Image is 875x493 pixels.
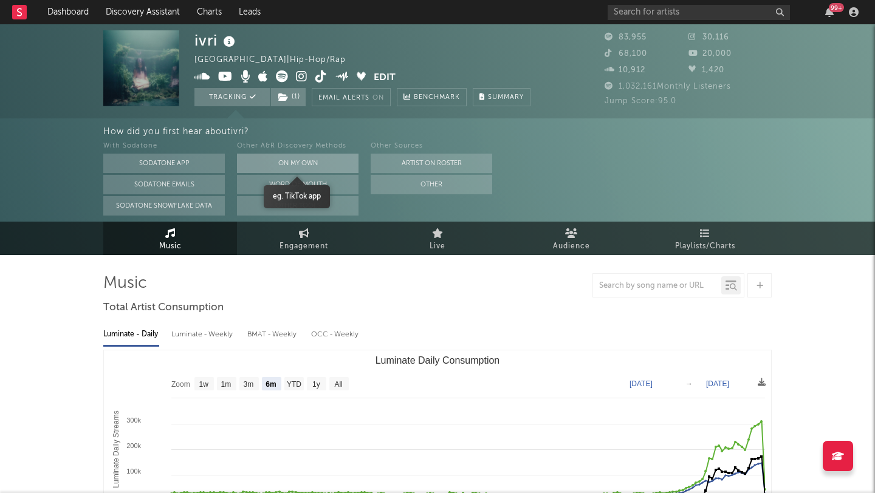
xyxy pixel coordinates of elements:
button: Other Tools [237,196,359,216]
span: 20,000 [688,50,732,58]
text: [DATE] [630,379,653,388]
button: (1) [271,88,306,106]
div: ivri [194,30,238,50]
span: Live [430,239,445,254]
text: 1y [312,380,320,389]
button: On My Own [237,154,359,173]
text: 1m [221,380,232,389]
span: ( 1 ) [270,88,306,106]
button: 99+ [825,7,834,17]
span: 30,116 [688,33,729,41]
div: Other Sources [371,139,492,154]
text: 100k [126,467,141,475]
div: [GEOGRAPHIC_DATA] | Hip-Hop/Rap [194,53,360,67]
button: Email AlertsOn [312,88,391,106]
span: Total Artist Consumption [103,301,224,315]
span: Music [159,239,182,254]
div: Other A&R Discovery Methods [237,139,359,154]
button: Word Of Mouth [237,175,359,194]
a: Engagement [237,222,371,255]
button: Tracking [194,88,270,106]
div: With Sodatone [103,139,225,154]
em: On [372,95,384,101]
div: 99 + [829,3,844,12]
text: 1w [199,380,209,389]
span: Summary [488,94,524,101]
a: Playlists/Charts [638,222,772,255]
text: 200k [126,442,141,449]
text: Luminate Daily Streams [112,410,120,488]
text: 300k [126,416,141,424]
button: Sodatone Emails [103,175,225,194]
span: Engagement [280,239,328,254]
div: OCC - Weekly [311,324,360,345]
span: Benchmark [414,90,460,105]
button: Sodatone Snowflake Data [103,196,225,216]
a: Benchmark [397,88,467,106]
text: [DATE] [706,379,729,388]
button: Edit [374,70,396,86]
text: Luminate Daily Consumption [376,355,500,365]
text: 6m [266,380,276,389]
input: Search by song name or URL [593,281,721,291]
button: Sodatone App [103,154,225,173]
text: → [685,379,693,388]
span: 10,912 [605,66,645,74]
text: Zoom [171,380,190,389]
text: 3m [244,380,254,389]
button: Artist on Roster [371,154,492,173]
div: Luminate - Weekly [171,324,235,345]
input: Search for artists [608,5,790,20]
button: Summary [473,88,530,106]
div: How did you first hear about ivri ? [103,124,875,139]
text: All [334,380,342,389]
span: 1,420 [688,66,724,74]
a: Music [103,222,237,255]
text: YTD [287,380,301,389]
a: Audience [504,222,638,255]
span: Playlists/Charts [675,239,735,254]
a: Live [371,222,504,255]
span: Jump Score: 95.0 [605,97,676,105]
span: 1,032,161 Monthly Listeners [605,83,731,90]
div: Luminate - Daily [103,324,159,345]
span: 68,100 [605,50,647,58]
span: Audience [553,239,590,254]
span: 83,955 [605,33,647,41]
button: Other [371,175,492,194]
div: BMAT - Weekly [247,324,299,345]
